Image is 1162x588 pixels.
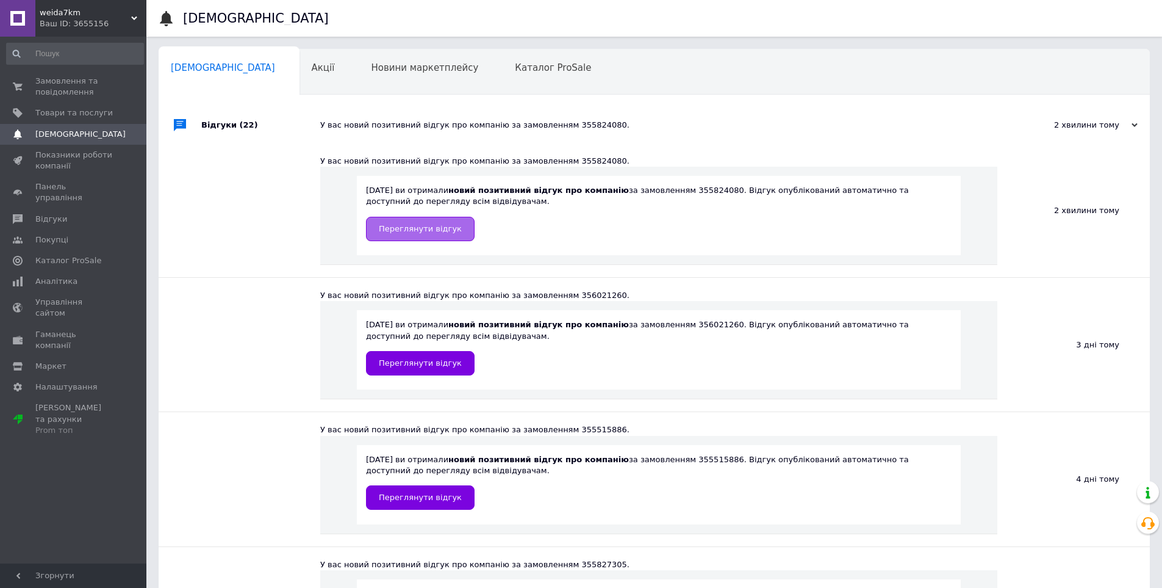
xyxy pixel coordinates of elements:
[379,358,462,368] span: Переглянути відгук
[35,150,113,172] span: Показники роботи компанії
[35,129,126,140] span: [DEMOGRAPHIC_DATA]
[320,424,997,435] div: У вас новий позитивний відгук про компанію за замовленням 355515886.
[183,11,329,26] h1: [DEMOGRAPHIC_DATA]
[35,276,77,287] span: Аналітика
[35,329,113,351] span: Гаманець компанії
[312,62,335,73] span: Акції
[320,559,997,570] div: У вас новий позитивний відгук про компанію за замовленням 355827305.
[997,278,1150,412] div: 3 дні тому
[171,62,275,73] span: [DEMOGRAPHIC_DATA]
[379,493,462,502] span: Переглянути відгук
[320,120,1016,131] div: У вас новий позитивний відгук про компанію за замовленням 355824080.
[35,214,67,225] span: Відгуки
[35,234,68,245] span: Покупці
[448,455,629,464] b: новий позитивний відгук про компанію
[6,43,144,65] input: Пошук
[40,7,131,18] span: weida7km
[320,290,997,301] div: У вас новий позитивний відгук про компанію за замовленням 356021260.
[35,361,66,372] span: Маркет
[35,76,113,98] span: Замовлення та повідомлення
[515,62,591,73] span: Каталог ProSale
[40,18,146,29] div: Ваш ID: 3655156
[379,224,462,233] span: Переглянути відгук
[35,297,113,319] span: Управління сайтом
[35,181,113,203] span: Панель управління
[35,107,113,118] span: Товари та послуги
[366,217,475,241] a: Переглянути відгук
[1016,120,1138,131] div: 2 хвилини тому
[997,143,1150,277] div: 2 хвилини тому
[366,351,475,376] a: Переглянути відгук
[320,156,997,167] div: У вас новий позитивний відгук про компанію за замовленням 355824080.
[35,255,101,266] span: Каталог ProSale
[366,319,952,375] div: [DATE] ви отримали за замовленням 356021260. Відгук опублікований автоматично та доступний до пер...
[448,186,629,195] b: новий позитивний відгук про компанію
[366,454,952,510] div: [DATE] ви отримали за замовленням 355515886. Відгук опублікований автоматично та доступний до пер...
[366,485,475,510] a: Переглянути відгук
[997,412,1150,546] div: 4 дні тому
[35,382,98,393] span: Налаштування
[371,62,478,73] span: Новини маркетплейсу
[35,425,113,436] div: Prom топ
[448,320,629,329] b: новий позитивний відгук про компанію
[240,120,258,129] span: (22)
[201,107,320,143] div: Відгуки
[35,402,113,436] span: [PERSON_NAME] та рахунки
[366,185,952,241] div: [DATE] ви отримали за замовленням 355824080. Відгук опублікований автоматично та доступний до пер...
